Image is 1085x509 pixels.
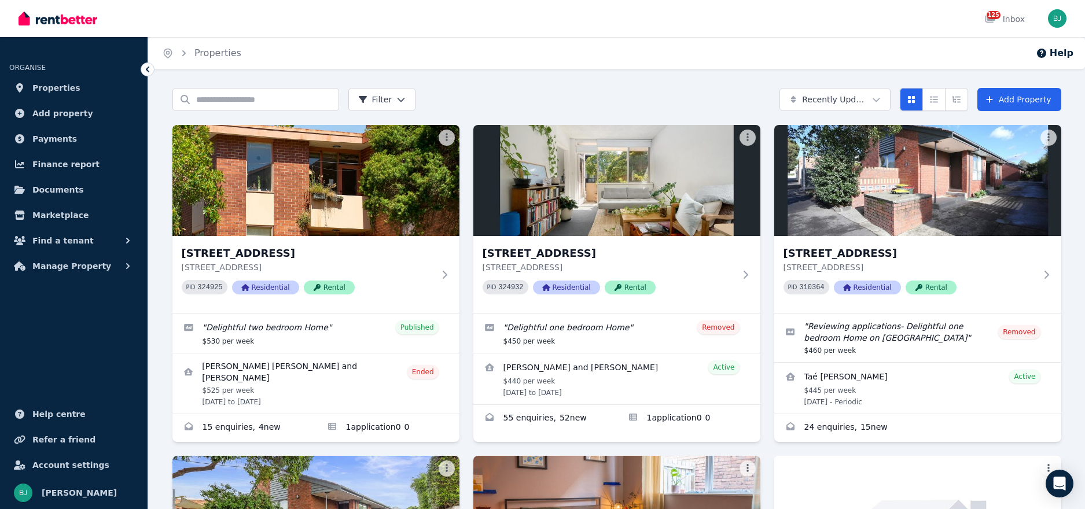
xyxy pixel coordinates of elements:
[194,47,241,58] a: Properties
[984,13,1025,25] div: Inbox
[473,125,760,313] a: 4/282 Langridge Street, Abbotsford[STREET_ADDRESS][STREET_ADDRESS]PID 324932ResidentialRental
[774,313,1061,362] a: Edit listing: Reviewing applications- Delightful one bedroom Home on Larnoo Ave
[498,283,523,292] code: 324932
[32,234,94,248] span: Find a tenant
[774,414,1061,442] a: Enquiries for unit 5/1 Larnoo Avenue, Brunswick West
[32,259,111,273] span: Manage Property
[1048,9,1066,28] img: Bom Jin
[172,353,459,414] a: View details for Leala Rose Carney-Chapus and Jack McGregor-Smith
[473,125,760,236] img: 4/282 Langridge Street, Abbotsford
[9,178,138,201] a: Documents
[617,405,760,433] a: Applications for 4/282 Langridge Street, Abbotsford
[32,106,93,120] span: Add property
[784,245,1036,261] h3: [STREET_ADDRESS]
[900,88,968,111] div: View options
[9,127,138,150] a: Payments
[32,183,84,197] span: Documents
[172,313,459,353] a: Edit listing: Delightful two bedroom Home
[9,254,138,278] button: Manage Property
[148,37,255,69] nav: Breadcrumb
[977,88,1061,111] a: Add Property
[348,88,416,111] button: Filter
[945,88,968,111] button: Expanded list view
[900,88,923,111] button: Card view
[316,414,459,442] a: Applications for 5/282 Langridge Street, Abbotsford
[358,94,392,105] span: Filter
[774,125,1061,236] img: unit 5/1 Larnoo Avenue, Brunswick West
[1040,130,1057,146] button: More options
[32,81,80,95] span: Properties
[439,130,455,146] button: More options
[1046,470,1073,497] div: Open Intercom Messenger
[9,403,138,426] a: Help centre
[172,414,316,442] a: Enquiries for 5/282 Langridge Street, Abbotsford
[232,281,299,294] span: Residential
[9,453,138,477] a: Account settings
[182,245,434,261] h3: [STREET_ADDRESS]
[197,283,222,292] code: 324925
[172,125,459,236] img: 5/282 Langridge Street, Abbotsford
[32,458,109,472] span: Account settings
[473,353,760,404] a: View details for LEWELYN BRADLEY TOLLETT and Merina Penanueva
[1036,46,1073,60] button: Help
[483,261,735,273] p: [STREET_ADDRESS]
[1040,460,1057,477] button: More options
[740,460,756,477] button: More options
[9,204,138,227] a: Marketplace
[42,486,117,500] span: [PERSON_NAME]
[172,125,459,313] a: 5/282 Langridge Street, Abbotsford[STREET_ADDRESS][STREET_ADDRESS]PID 324925ResidentialRental
[32,208,89,222] span: Marketplace
[9,229,138,252] button: Find a tenant
[32,407,86,421] span: Help centre
[186,284,196,290] small: PID
[784,261,1036,273] p: [STREET_ADDRESS]
[304,281,355,294] span: Rental
[182,261,434,273] p: [STREET_ADDRESS]
[473,405,617,433] a: Enquiries for 4/282 Langridge Street, Abbotsford
[32,433,95,447] span: Refer a friend
[605,281,656,294] span: Rental
[9,64,46,72] span: ORGANISE
[487,284,496,290] small: PID
[473,313,760,353] a: Edit listing: Delightful one bedroom Home
[439,460,455,477] button: More options
[19,10,97,27] img: RentBetter
[834,281,901,294] span: Residential
[9,153,138,176] a: Finance report
[32,132,77,146] span: Payments
[922,88,946,111] button: Compact list view
[740,130,756,146] button: More options
[9,76,138,99] a: Properties
[32,157,100,171] span: Finance report
[799,283,824,292] code: 310364
[483,245,735,261] h3: [STREET_ADDRESS]
[9,102,138,125] a: Add property
[9,428,138,451] a: Refer a friend
[906,281,957,294] span: Rental
[779,88,891,111] button: Recently Updated
[14,484,32,502] img: Bom Jin
[774,363,1061,414] a: View details for Taé Jean Julien
[533,281,600,294] span: Residential
[987,11,1001,19] span: 125
[774,125,1061,313] a: unit 5/1 Larnoo Avenue, Brunswick West[STREET_ADDRESS][STREET_ADDRESS]PID 310364ResidentialRental
[788,284,797,290] small: PID
[802,94,867,105] span: Recently Updated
